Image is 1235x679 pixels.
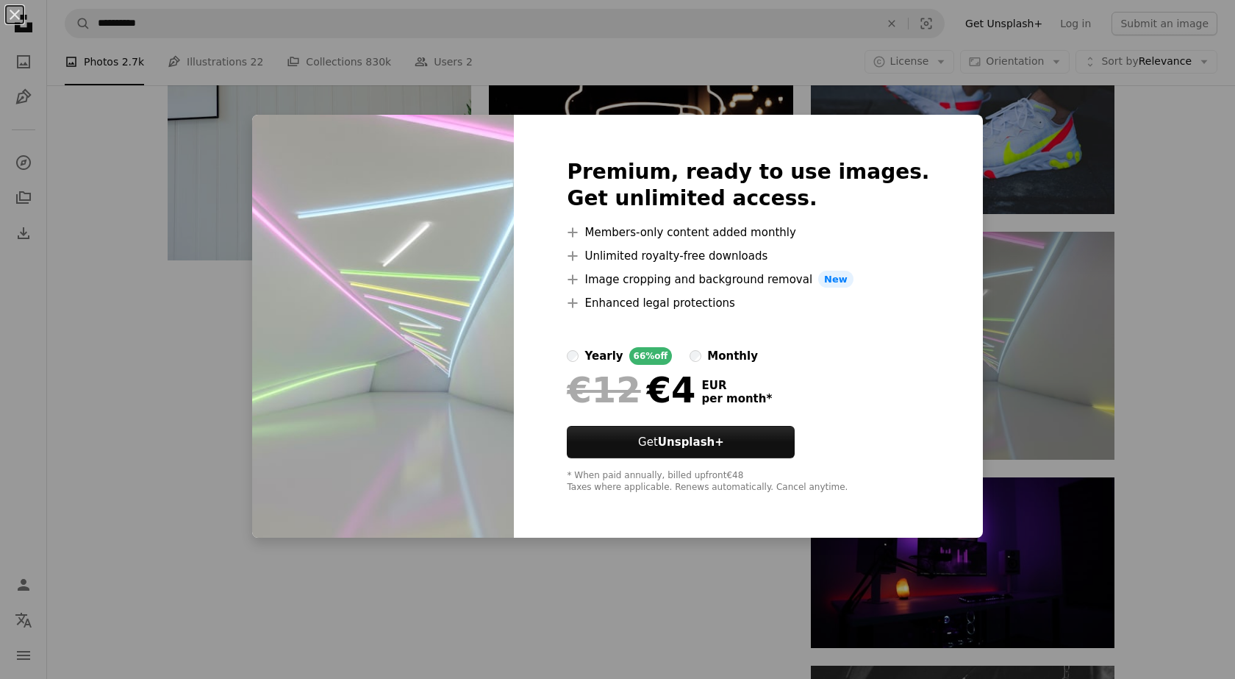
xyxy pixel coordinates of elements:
[567,224,929,241] li: Members-only content added monthly
[567,159,929,212] h2: Premium, ready to use images. Get unlimited access.
[567,371,640,409] span: €12
[252,115,514,538] img: premium_photo-1664297751296-08177be1ce96
[567,271,929,288] li: Image cropping and background removal
[567,470,929,494] div: * When paid annually, billed upfront €48 Taxes where applicable. Renews automatically. Cancel any...
[818,271,853,288] span: New
[629,347,673,365] div: 66% off
[567,247,929,265] li: Unlimited royalty-free downloads
[567,350,579,362] input: yearly66%off
[567,294,929,312] li: Enhanced legal protections
[707,347,758,365] div: monthly
[701,379,772,392] span: EUR
[584,347,623,365] div: yearly
[567,371,695,409] div: €4
[567,426,795,458] button: GetUnsplash+
[701,392,772,405] span: per month *
[690,350,701,362] input: monthly
[658,436,724,449] strong: Unsplash+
